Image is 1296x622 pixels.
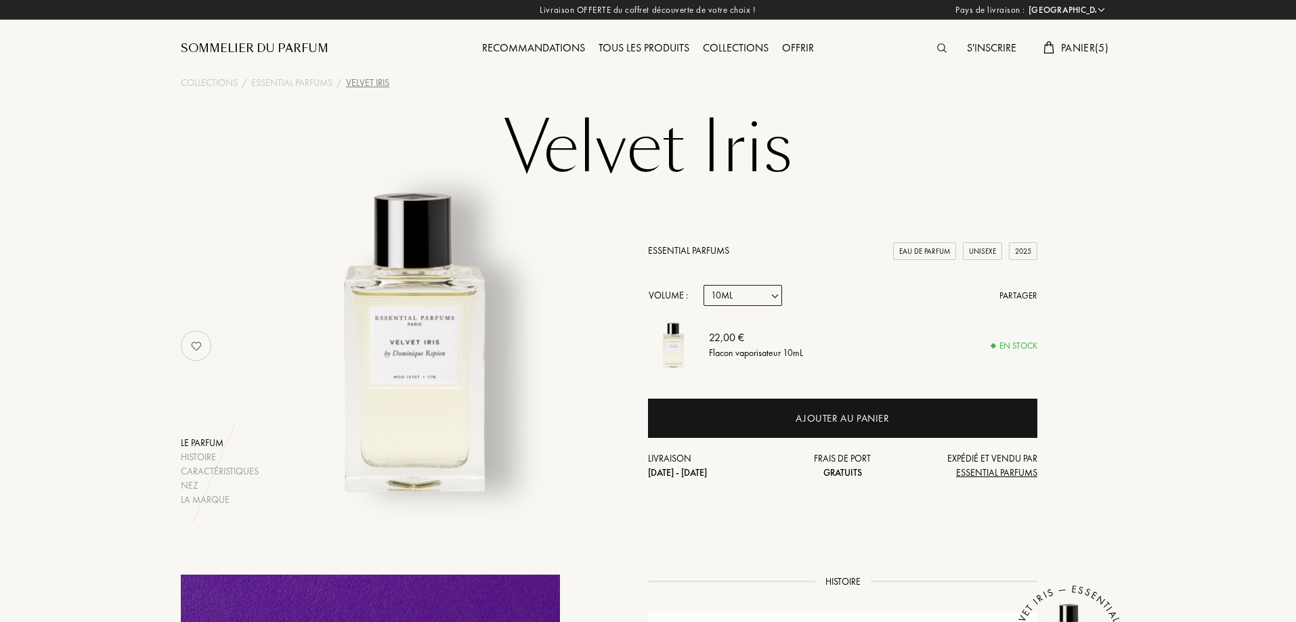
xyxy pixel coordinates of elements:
div: Partager [999,289,1037,303]
img: no_like_p.png [183,332,210,359]
div: 22,00 € [709,330,803,346]
div: Le parfum [181,436,259,450]
span: Essential Parfums [956,466,1037,479]
div: En stock [991,339,1037,353]
h1: Velvet Iris [309,111,987,185]
a: Offrir [775,41,821,55]
div: La marque [181,493,259,507]
span: Panier ( 5 ) [1061,41,1108,55]
div: Velvet Iris [346,76,389,90]
span: Gratuits [823,466,862,479]
div: Offrir [775,40,821,58]
div: Livraison [648,451,778,480]
div: Volume : [648,285,695,306]
div: / [337,76,342,90]
a: Collections [181,76,238,90]
div: S'inscrire [960,40,1023,58]
div: Caractéristiques [181,464,259,479]
div: Nez [181,479,259,493]
div: Histoire [181,450,259,464]
img: Velvet Iris Essential Parfums [247,172,582,507]
a: Collections [696,41,775,55]
div: 2025 [1009,242,1037,261]
div: Ajouter au panier [796,411,889,426]
div: Expédié et vendu par [907,451,1037,480]
div: Collections [696,40,775,58]
div: Flacon vaporisateur 10mL [709,346,803,360]
a: Sommelier du Parfum [181,41,328,57]
div: Recommandations [475,40,592,58]
span: [DATE] - [DATE] [648,466,707,479]
a: S'inscrire [960,41,1023,55]
img: Velvet Iris Essential Parfums [648,319,699,370]
img: search_icn.svg [937,43,947,53]
a: Essential Parfums [648,244,729,257]
a: Recommandations [475,41,592,55]
a: Essential Parfums [251,76,332,90]
div: Tous les produits [592,40,696,58]
div: Frais de port [778,451,908,480]
div: Unisexe [963,242,1002,261]
div: Eau de Parfum [893,242,956,261]
a: Tous les produits [592,41,696,55]
img: cart.svg [1043,41,1054,53]
div: / [242,76,247,90]
span: Pays de livraison : [955,3,1025,17]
